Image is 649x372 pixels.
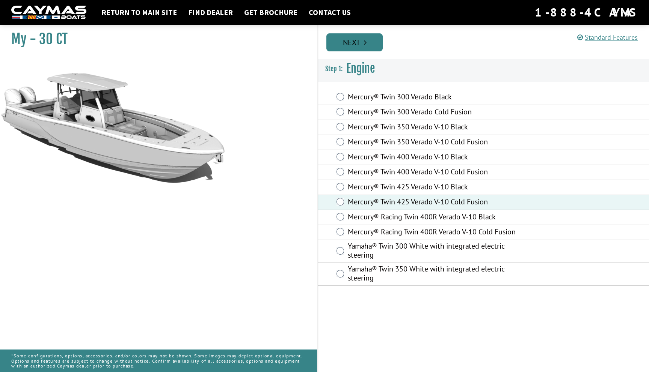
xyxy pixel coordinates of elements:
label: Mercury® Twin 350 Verado V-10 Black [348,122,528,133]
label: Mercury® Twin 400 Verado V-10 Black [348,152,528,163]
img: white-logo-c9c8dbefe5ff5ceceb0f0178aa75bf4bb51f6bca0971e226c86eb53dfe498488.png [11,6,86,19]
div: 1-888-4CAYMAS [535,4,638,21]
a: Find Dealer [184,7,237,17]
label: Yamaha® Twin 350 White with integrated electric steering [348,264,528,284]
label: Mercury® Racing Twin 400R Verado V-10 Black [348,212,528,223]
label: Mercury® Twin 400 Verado V-10 Cold Fusion [348,167,528,178]
h3: Engine [318,55,649,82]
a: Return to main site [98,7,181,17]
label: Yamaha® Twin 300 White with integrated electric steering [348,241,528,261]
label: Mercury® Twin 350 Verado V-10 Cold Fusion [348,137,528,148]
a: Standard Features [577,33,638,42]
a: Next [326,33,383,51]
p: *Some configurations, options, accessories, and/or colors may not be shown. Some images may depic... [11,349,306,372]
label: Mercury® Twin 425 Verado V-10 Black [348,182,528,193]
a: Contact Us [305,7,355,17]
a: Get Brochure [240,7,301,17]
label: Mercury® Twin 300 Verado Cold Fusion [348,107,528,118]
label: Mercury® Twin 300 Verado Black [348,92,528,103]
label: Mercury® Racing Twin 400R Verado V-10 Cold Fusion [348,227,528,238]
h1: My - 30 CT [11,31,298,48]
label: Mercury® Twin 425 Verado V-10 Cold Fusion [348,197,528,208]
ul: Pagination [324,32,649,51]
